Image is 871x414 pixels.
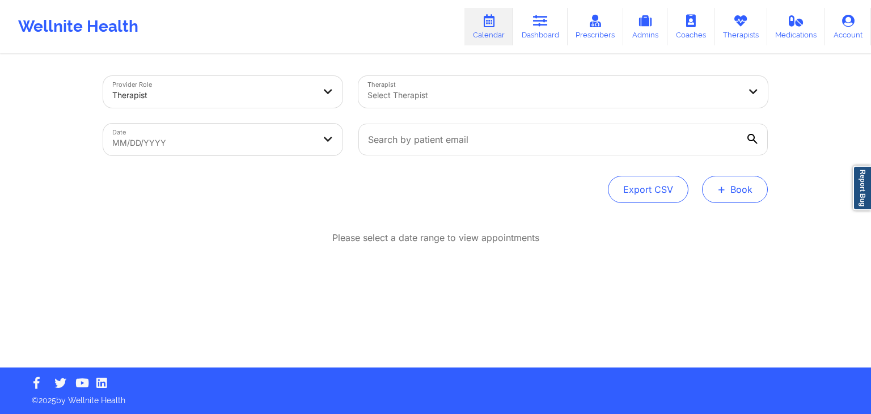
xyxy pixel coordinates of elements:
p: © 2025 by Wellnite Health [24,387,847,406]
a: Coaches [667,8,714,45]
input: Search by patient email [358,124,768,155]
a: Medications [767,8,826,45]
a: Prescribers [568,8,624,45]
a: Calendar [464,8,513,45]
button: +Book [702,176,768,203]
button: Export CSV [608,176,688,203]
a: Admins [623,8,667,45]
a: Dashboard [513,8,568,45]
a: Report Bug [853,166,871,210]
div: Therapist [112,83,314,108]
a: Account [825,8,871,45]
p: Please select a date range to view appointments [332,231,539,244]
a: Therapists [714,8,767,45]
span: + [717,186,726,192]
